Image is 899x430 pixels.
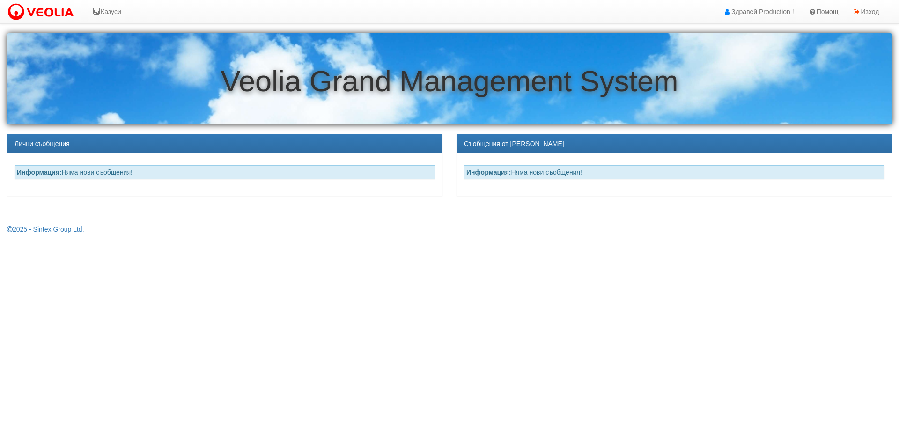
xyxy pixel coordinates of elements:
div: Лични съобщения [7,134,442,153]
a: 2025 - Sintex Group Ltd. [7,226,84,233]
strong: Информация: [17,168,62,176]
div: Няма нови съобщения! [464,165,884,179]
img: VeoliaLogo.png [7,2,78,22]
strong: Информация: [466,168,511,176]
div: Съобщения от [PERSON_NAME] [457,134,892,153]
h1: Veolia Grand Management System [7,65,892,97]
div: Няма нови съобщения! [15,165,435,179]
